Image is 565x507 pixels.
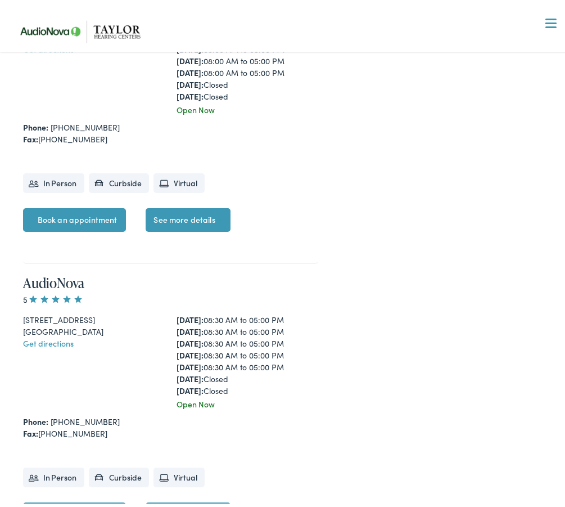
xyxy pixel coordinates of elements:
[177,39,204,51] strong: [DATE]:
[177,310,318,393] div: 08:30 AM to 05:00 PM 08:30 AM to 05:00 PM 08:30 AM to 05:00 PM 08:30 AM to 05:00 PM 08:30 AM to 0...
[177,63,204,74] strong: [DATE]:
[146,204,230,228] a: See more details
[23,204,126,228] a: Book an appointment
[177,394,318,406] div: Open Now
[23,424,38,435] strong: Fax:
[23,270,84,288] a: AudioNova
[177,75,204,86] strong: [DATE]:
[23,129,38,141] strong: Fax:
[23,424,319,436] div: [PHONE_NUMBER]
[23,322,165,334] div: [GEOGRAPHIC_DATA]
[23,129,319,141] div: [PHONE_NUMBER]
[177,322,204,333] strong: [DATE]:
[153,464,205,483] li: Virtual
[177,310,204,321] strong: [DATE]:
[177,357,204,369] strong: [DATE]:
[23,310,165,322] div: [STREET_ADDRESS]
[20,45,562,69] a: What We Offer
[177,16,318,98] div: 08:00 AM to 05:00 PM 08:00 AM to 05:00 PM 08:00 AM to 05:00 PM 08:00 AM to 05:00 PM 08:00 AM to 0...
[177,87,204,98] strong: [DATE]:
[177,381,204,392] strong: [DATE]:
[23,169,84,189] li: In Person
[177,100,318,112] div: Open Now
[23,464,84,483] li: In Person
[177,51,204,62] strong: [DATE]:
[51,412,120,423] a: [PHONE_NUMBER]
[23,118,48,129] strong: Phone:
[89,169,150,189] li: Curbside
[153,169,205,189] li: Virtual
[23,412,48,423] strong: Phone:
[177,334,204,345] strong: [DATE]:
[177,346,204,357] strong: [DATE]:
[23,334,74,345] a: Get directions
[51,118,120,129] a: [PHONE_NUMBER]
[177,369,204,380] strong: [DATE]:
[89,464,150,483] li: Curbside
[23,290,84,301] span: 5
